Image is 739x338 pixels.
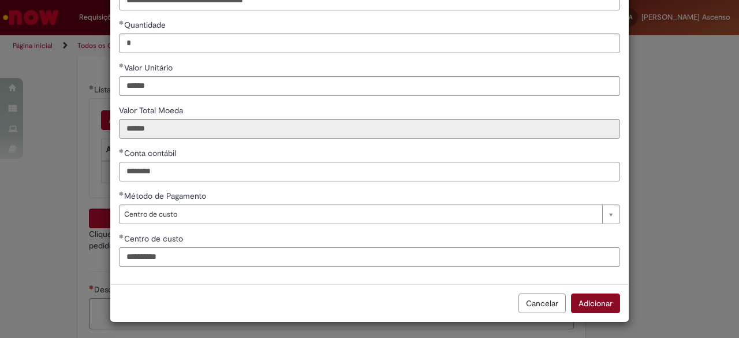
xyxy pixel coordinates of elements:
[119,63,124,68] span: Obrigatório Preenchido
[124,148,178,158] span: Conta contábil
[119,234,124,239] span: Obrigatório Preenchido
[119,148,124,153] span: Obrigatório Preenchido
[119,119,620,139] input: Valor Total Moeda
[119,105,185,116] span: Somente leitura - Valor Total Moeda
[124,62,175,73] span: Valor Unitário
[119,20,124,25] span: Obrigatório Preenchido
[124,191,208,201] span: Método de Pagamento
[119,247,620,267] input: Centro de custo
[518,294,566,313] button: Cancelar
[124,205,596,224] span: Centro de custo
[119,34,620,53] input: Quantidade
[119,76,620,96] input: Valor Unitário
[119,162,620,181] input: Conta contábil
[124,233,185,244] span: Centro de custo
[124,20,168,30] span: Quantidade
[571,294,620,313] button: Adicionar
[119,191,124,196] span: Obrigatório Preenchido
